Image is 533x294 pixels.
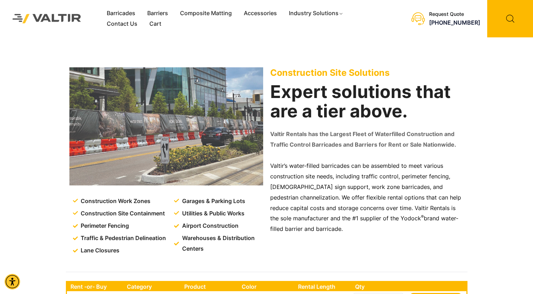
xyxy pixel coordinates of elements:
a: Barriers [141,8,174,19]
a: Composite Matting [174,8,238,19]
p: Construction Site Solutions [270,67,464,78]
a: Contact Us [101,19,143,29]
span: Traffic & Pedestrian Delineation [79,233,166,244]
img: Valtir Rentals [5,7,88,30]
p: Valtir’s water-filled barricades can be assembled to meet various construction site needs, includ... [270,161,464,234]
span: Lane Closures [79,245,119,256]
a: Industry Solutions [283,8,349,19]
a: call (888) 496-3625 [429,19,480,26]
h2: Expert solutions that are a tier above. [270,82,464,121]
div: Request Quote [429,11,480,17]
th: Product [181,282,238,291]
span: Garages & Parking Lots [180,196,245,207]
th: Color [238,282,295,291]
a: Cart [143,19,167,29]
th: Rent -or- Buy [67,282,123,291]
span: Construction Site Containment [79,208,165,219]
span: Construction Work Zones [79,196,150,207]
th: Category [123,282,181,291]
sup: ® [421,214,424,219]
th: Rental Length [295,282,352,291]
span: Warehouses & Distribution Centers [180,233,265,254]
span: Perimeter Fencing [79,221,129,231]
span: Utilities & Public Works [180,208,244,219]
a: Barricades [101,8,141,19]
a: Accessories [238,8,283,19]
th: Qty [352,282,408,291]
p: Valtir Rentals has the Largest Fleet of Waterfilled Construction and Traffic Control Barricades a... [270,129,464,150]
span: Airport Construction [180,221,238,231]
div: Accessibility Menu [5,274,20,289]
